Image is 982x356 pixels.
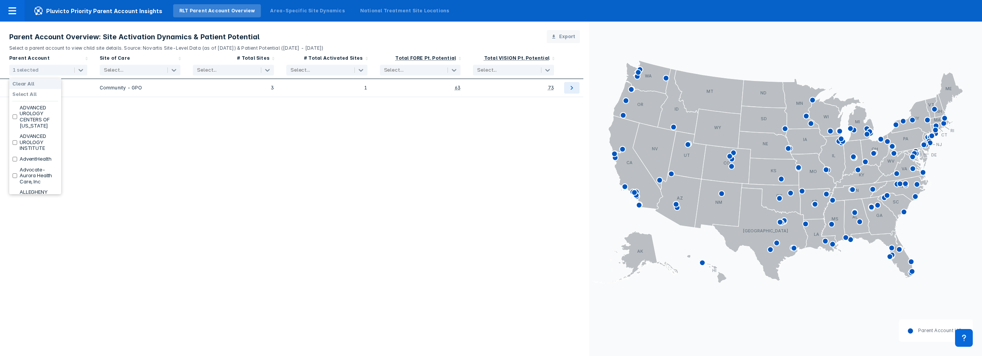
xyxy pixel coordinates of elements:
label: AdventHealth [20,156,51,162]
dd: Parent Account HQ [914,327,962,334]
div: Total FORE Pt. Potential [395,55,456,61]
div: Contact Support [955,329,973,347]
div: # Total Sites [237,55,269,63]
div: Parent Account [9,55,50,63]
div: Community - GPO [100,82,181,94]
span: Export [559,33,575,40]
div: Site of Care [100,55,130,63]
label: ALLEGHENY HEALTH NETWORK [20,189,58,207]
label: Clear All [12,81,34,87]
div: 73 [548,84,554,91]
h3: Parent Account Overview: Site Activation Dynamics & Patient Potential [9,32,323,42]
label: Select All [12,91,37,97]
button: Export [547,30,580,43]
label: Advocate-Aurora Health Care, Inc [20,167,58,185]
div: RLT Parent Account Overview [179,7,255,14]
div: 1 [286,82,367,94]
div: 63 [455,84,461,91]
a: RLT Parent Account Overview [173,4,261,17]
p: Select a parent account to view child site details. Source: Novartis Site-Level Data (as of [DATE... [9,42,323,52]
div: Sort [94,52,187,79]
a: Area-Specific Site Dynamics [264,4,351,17]
div: 1 selected [13,67,38,73]
div: Area-Specific Site Dynamics [270,7,344,14]
div: Sort [280,52,374,79]
label: ADVANCED UROLOGY INSTITUTE [20,133,58,151]
span: Pluvicto Priority Parent Account Insights [25,6,172,15]
div: Sort [374,52,467,79]
div: 3 [193,82,274,94]
div: Total VISION Pt. Potential [484,55,549,61]
a: National Treatment Site Locations [354,4,456,17]
div: National Treatment Site Locations [360,7,449,14]
div: Sort [187,52,280,79]
div: Sort [467,52,560,79]
div: # Total Activated Sites [304,55,363,63]
label: ADVANCED UROLOGY CENTERS OF [US_STATE] [20,105,58,129]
